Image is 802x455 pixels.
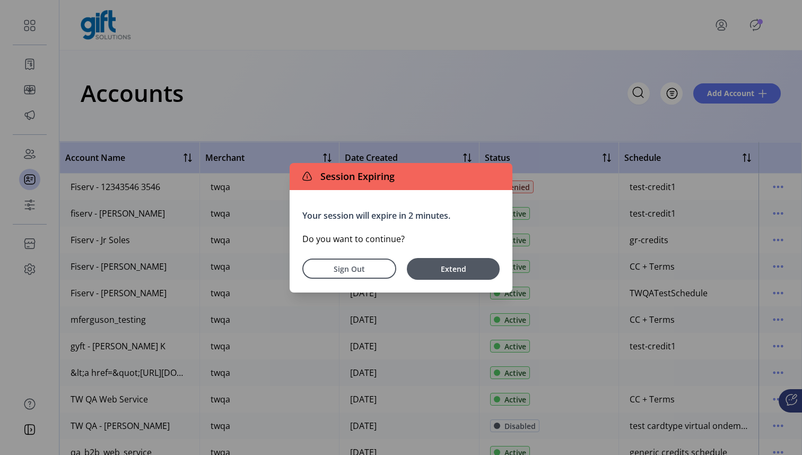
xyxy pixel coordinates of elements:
[412,263,494,274] span: Extend
[302,259,396,279] button: Sign Out
[316,263,382,274] span: Sign Out
[407,258,500,280] button: Extend
[302,233,500,245] p: Do you want to continue?
[316,169,395,184] span: Session Expiring
[302,209,500,222] p: Your session will expire in 2 minutes.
